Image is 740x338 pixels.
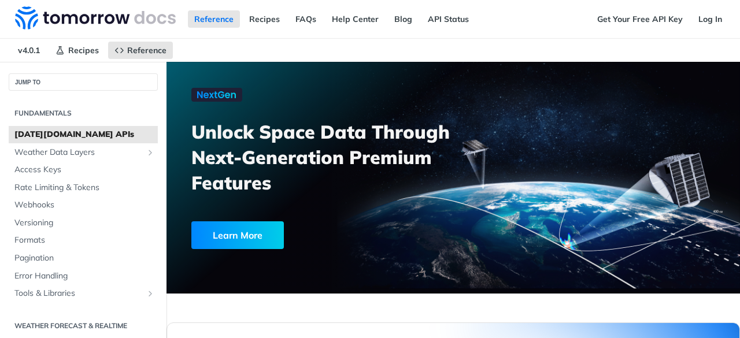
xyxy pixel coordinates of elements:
[9,232,158,249] a: Formats
[9,250,158,267] a: Pagination
[14,252,155,264] span: Pagination
[14,182,155,194] span: Rate Limiting & Tokens
[146,289,155,298] button: Show subpages for Tools & Libraries
[49,42,105,59] a: Recipes
[9,285,158,302] a: Tools & LibrariesShow subpages for Tools & Libraries
[68,45,99,55] span: Recipes
[289,10,323,28] a: FAQs
[14,288,143,299] span: Tools & Libraries
[9,196,158,214] a: Webhooks
[188,10,240,28] a: Reference
[9,144,158,161] a: Weather Data LayersShow subpages for Weather Data Layers
[9,321,158,331] h2: Weather Forecast & realtime
[127,45,166,55] span: Reference
[14,129,155,140] span: [DATE][DOMAIN_NAME] APIs
[14,270,155,282] span: Error Handling
[191,221,411,249] a: Learn More
[388,10,419,28] a: Blog
[9,214,158,232] a: Versioning
[191,88,242,102] img: NextGen
[243,10,286,28] a: Recipes
[108,42,173,59] a: Reference
[9,179,158,196] a: Rate Limiting & Tokens
[9,73,158,91] button: JUMP TO
[9,126,158,143] a: [DATE][DOMAIN_NAME] APIs
[9,161,158,179] a: Access Keys
[14,199,155,211] span: Webhooks
[9,108,158,118] h2: Fundamentals
[421,10,475,28] a: API Status
[191,221,284,249] div: Learn More
[146,148,155,157] button: Show subpages for Weather Data Layers
[14,147,143,158] span: Weather Data Layers
[14,164,155,176] span: Access Keys
[591,10,689,28] a: Get Your Free API Key
[14,235,155,246] span: Formats
[9,268,158,285] a: Error Handling
[191,119,466,195] h3: Unlock Space Data Through Next-Generation Premium Features
[12,42,46,59] span: v4.0.1
[15,6,176,29] img: Tomorrow.io Weather API Docs
[14,217,155,229] span: Versioning
[325,10,385,28] a: Help Center
[692,10,728,28] a: Log In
